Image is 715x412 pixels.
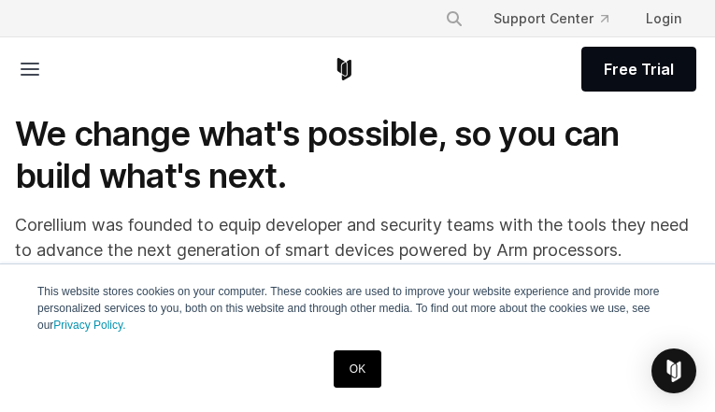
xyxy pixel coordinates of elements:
div: Navigation Menu [430,2,696,36]
a: Support Center [479,2,623,36]
a: Privacy Policy. [53,319,125,332]
a: Login [631,2,696,36]
a: OK [334,350,381,388]
h1: We change what's possible, so you can build what's next. [15,113,700,197]
p: Corellium was founded to equip developer and security teams with the tools they need to advance t... [15,212,700,263]
div: Open Intercom Messenger [651,348,696,393]
button: Search [437,2,471,36]
span: Free Trial [604,58,674,80]
a: Free Trial [581,47,696,92]
a: Corellium Home [333,58,356,80]
p: This website stores cookies on your computer. These cookies are used to improve your website expe... [37,283,678,334]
